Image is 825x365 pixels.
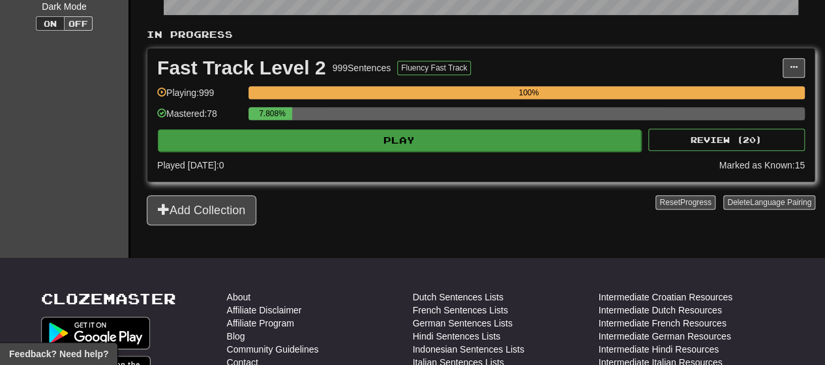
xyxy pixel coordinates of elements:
[413,317,513,330] a: German Sentences Lists
[36,16,65,31] button: On
[333,61,391,74] div: 999 Sentences
[227,304,302,317] a: Affiliate Disclaimer
[41,291,176,307] a: Clozemaster
[9,347,108,360] span: Open feedback widget
[227,317,294,330] a: Affiliate Program
[41,317,151,349] img: Get it on Google Play
[413,291,503,304] a: Dutch Sentences Lists
[157,86,242,108] div: Playing: 999
[227,343,319,356] a: Community Guidelines
[648,129,805,151] button: Review (20)
[157,107,242,129] div: Mastered: 78
[413,343,524,356] a: Indonesian Sentences Lists
[252,86,805,99] div: 100%
[227,330,245,343] a: Blog
[147,28,815,41] p: In Progress
[227,291,251,304] a: About
[680,198,712,207] span: Progress
[599,291,732,304] a: Intermediate Croatian Resources
[599,317,727,330] a: Intermediate French Resources
[599,343,719,356] a: Intermediate Hindi Resources
[157,58,326,78] div: Fast Track Level 2
[719,159,805,172] div: Marked as Known: 15
[413,330,501,343] a: Hindi Sentences Lists
[158,129,641,151] button: Play
[655,195,715,210] button: ResetProgress
[750,198,811,207] span: Language Pairing
[413,304,508,317] a: French Sentences Lists
[723,195,815,210] button: DeleteLanguage Pairing
[157,160,224,170] span: Played [DATE]: 0
[599,330,731,343] a: Intermediate German Resources
[147,195,256,225] button: Add Collection
[397,61,471,75] button: Fluency Fast Track
[599,304,722,317] a: Intermediate Dutch Resources
[252,107,292,120] div: 7.808%
[64,16,93,31] button: Off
